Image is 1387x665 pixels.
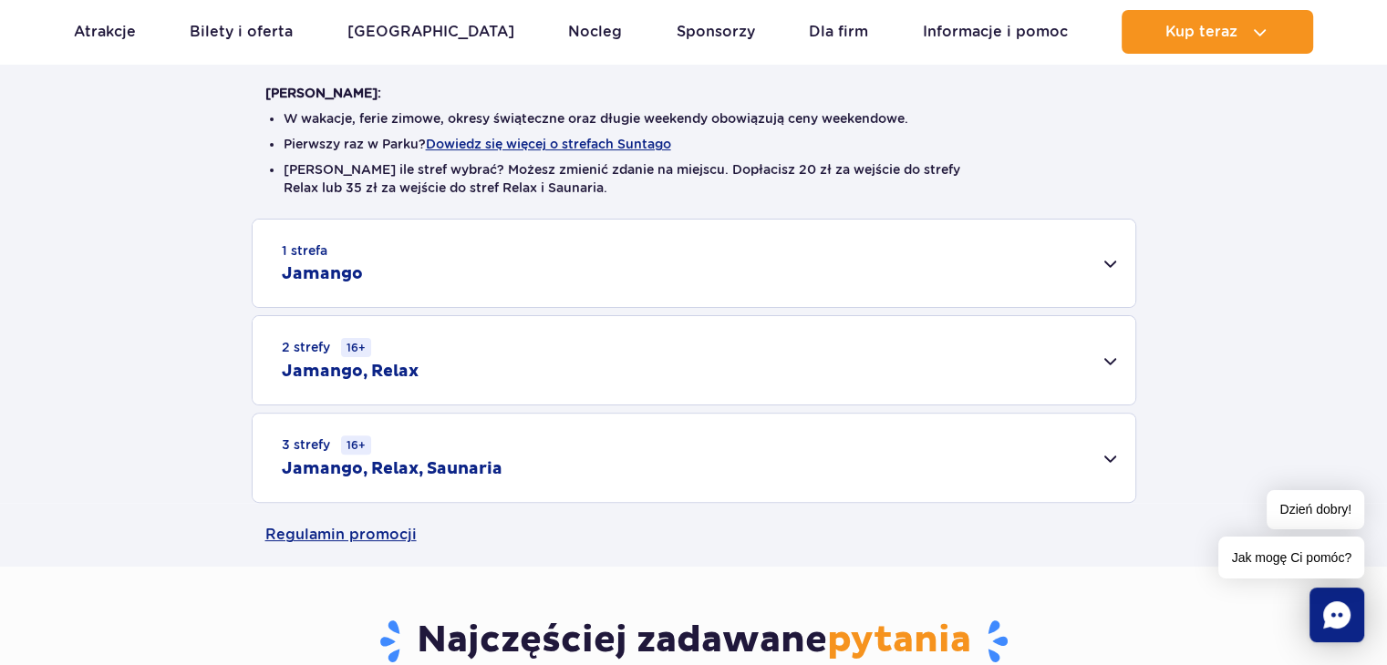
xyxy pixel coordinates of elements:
[265,618,1123,665] h3: Najczęściej zadawane
[341,338,371,357] small: 16+
[265,86,381,100] strong: [PERSON_NAME]:
[284,135,1104,153] li: Pierwszy raz w Parku?
[341,435,371,455] small: 16+
[923,10,1068,54] a: Informacje i pomoc
[1122,10,1313,54] button: Kup teraz
[74,10,136,54] a: Atrakcje
[426,137,671,151] button: Dowiedz się więcej o strefach Suntago
[1218,537,1364,578] span: Jak mogę Ci pomóc?
[282,263,363,285] h2: Jamango
[282,361,419,383] h2: Jamango, Relax
[677,10,755,54] a: Sponsorzy
[1165,24,1237,40] span: Kup teraz
[347,10,514,54] a: [GEOGRAPHIC_DATA]
[568,10,622,54] a: Nocleg
[190,10,293,54] a: Bilety i oferta
[809,10,868,54] a: Dla firm
[282,458,502,480] h2: Jamango, Relax, Saunaria
[284,109,1104,128] li: W wakacje, ferie zimowe, okresy świąteczne oraz długie weekendy obowiązują ceny weekendowe.
[282,435,371,455] small: 3 strefy
[827,618,971,663] span: pytania
[265,503,1123,567] a: Regulamin promocji
[1309,588,1364,642] div: Chat
[284,160,1104,197] li: [PERSON_NAME] ile stref wybrać? Możesz zmienić zdanie na miejscu. Dopłacisz 20 zł za wejście do s...
[282,338,371,357] small: 2 strefy
[1267,490,1364,529] span: Dzień dobry!
[282,241,327,260] small: 1 strefa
